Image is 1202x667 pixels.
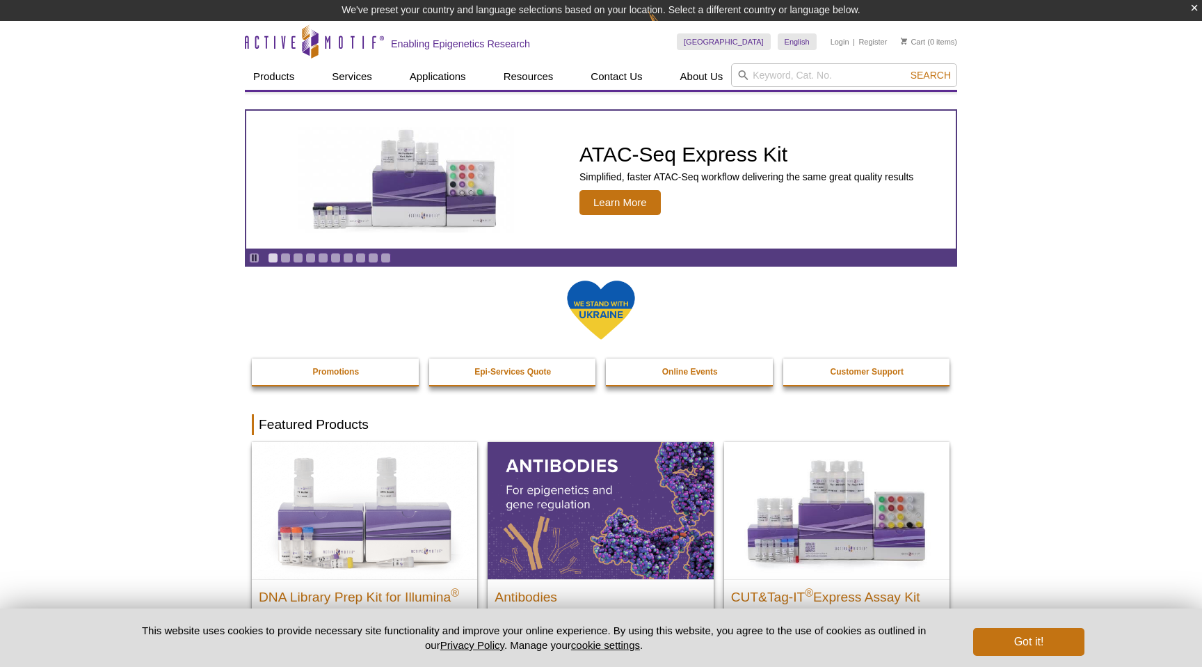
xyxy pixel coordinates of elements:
[451,586,459,598] sup: ®
[911,70,951,81] span: Search
[495,63,562,90] a: Resources
[488,442,713,579] img: All Antibodies
[429,359,598,385] a: Epi-Services Quote
[391,38,530,50] h2: Enabling Epigenetics Research
[291,127,521,233] img: ATAC-Seq Express Kit
[805,586,813,598] sup: ®
[901,38,907,45] img: Your Cart
[672,63,732,90] a: About Us
[268,253,278,263] a: Go to slide 1
[858,37,887,47] a: Register
[579,190,661,215] span: Learn More
[246,111,956,249] a: ATAC-Seq Express Kit ATAC-Seq Express Kit Simplified, faster ATAC-Seq workflow delivering the sam...
[783,359,952,385] a: Customer Support
[474,367,551,377] strong: Epi-Services Quote
[731,583,943,604] h2: CUT&Tag-IT Express Assay Kit
[330,253,341,263] a: Go to slide 6
[259,583,470,604] h2: DNA Library Prep Kit for Illumina
[582,63,650,90] a: Contact Us
[252,414,950,435] h2: Featured Products
[280,253,291,263] a: Go to slide 2
[853,33,855,50] li: |
[495,583,706,604] h2: Antibodies
[731,63,957,87] input: Keyword, Cat. No.
[355,253,366,263] a: Go to slide 8
[343,253,353,263] a: Go to slide 7
[677,33,771,50] a: [GEOGRAPHIC_DATA]
[831,37,849,47] a: Login
[606,359,774,385] a: Online Events
[973,628,1084,656] button: Got it!
[724,442,949,579] img: CUT&Tag-IT® Express Assay Kit
[566,279,636,341] img: We Stand With Ukraine
[246,111,956,249] article: ATAC-Seq Express Kit
[831,367,904,377] strong: Customer Support
[245,63,303,90] a: Products
[571,639,640,651] button: cookie settings
[488,442,713,653] a: All Antibodies Antibodies Application-tested antibodies for ChIP, CUT&Tag, and CUT&RUN.
[401,63,474,90] a: Applications
[724,442,949,653] a: CUT&Tag-IT® Express Assay Kit CUT&Tag-IT®Express Assay Kit Less variable and higher-throughput ge...
[380,253,391,263] a: Go to slide 10
[305,253,316,263] a: Go to slide 4
[648,10,685,43] img: Change Here
[368,253,378,263] a: Go to slide 9
[440,639,504,651] a: Privacy Policy
[901,37,925,47] a: Cart
[323,63,380,90] a: Services
[252,359,420,385] a: Promotions
[293,253,303,263] a: Go to slide 3
[249,253,259,263] a: Toggle autoplay
[579,144,913,165] h2: ATAC-Seq Express Kit
[252,442,477,579] img: DNA Library Prep Kit for Illumina
[118,623,950,652] p: This website uses cookies to provide necessary site functionality and improve your online experie...
[318,253,328,263] a: Go to slide 5
[252,442,477,667] a: DNA Library Prep Kit for Illumina DNA Library Prep Kit for Illumina® Dual Index NGS Kit for ChIP-...
[662,367,718,377] strong: Online Events
[312,367,359,377] strong: Promotions
[778,33,817,50] a: English
[901,33,957,50] li: (0 items)
[579,171,913,183] p: Simplified, faster ATAC-Seq workflow delivering the same great quality results
[906,69,955,81] button: Search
